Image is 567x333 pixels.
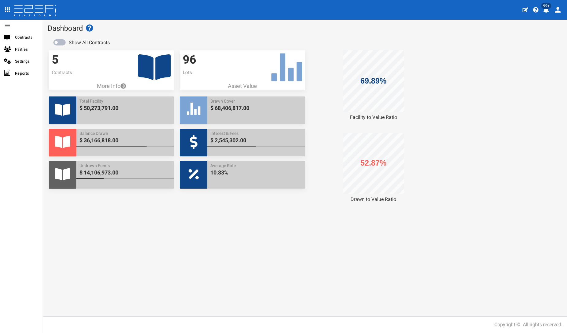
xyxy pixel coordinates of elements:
[49,82,174,90] a: More Info
[210,136,302,144] span: $ 2,545,302.00
[183,69,302,76] p: Lots
[210,169,302,177] span: 10.83%
[48,24,562,32] h1: Dashboard
[210,163,302,169] span: Average Rate
[52,69,171,76] p: Contracts
[15,70,38,77] span: Reports
[15,34,38,41] span: Contracts
[311,114,436,121] div: Facility to Value Ratio
[180,82,305,90] p: Asset Value
[15,46,38,53] span: Parties
[183,53,302,66] h3: 96
[79,136,171,144] span: $ 36,166,818.00
[15,58,38,65] span: Settings
[69,39,110,46] label: Show All Contracts
[79,169,171,177] span: $ 14,106,973.00
[494,321,562,328] div: Copyright ©. All rights reserved.
[79,163,171,169] span: Undrawn Funds
[79,104,171,112] span: $ 50,273,791.00
[210,104,302,112] span: $ 68,406,817.00
[79,130,171,136] span: Balance Drawn
[52,53,171,66] h3: 5
[311,196,436,203] div: Drawn to Value Ratio
[210,98,302,104] span: Drawn Cover
[79,98,171,104] span: Total Facility
[210,130,302,136] span: Interest & Fees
